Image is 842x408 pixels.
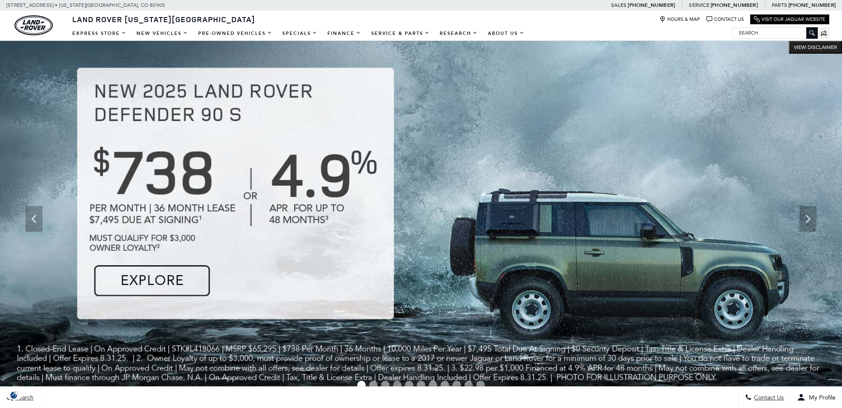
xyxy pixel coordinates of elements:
a: [STREET_ADDRESS] • [US_STATE][GEOGRAPHIC_DATA], CO 80905 [6,2,165,8]
nav: Main Navigation [67,26,529,41]
span: Parts [772,2,787,8]
span: Go to slide 4 [393,381,401,389]
span: Go to slide 5 [405,381,413,389]
span: Contact Us [752,394,784,401]
button: Open user profile menu [791,387,842,408]
span: VIEW DISCLAIMER [794,44,837,51]
div: Next [799,206,816,232]
span: Go to slide 11 [476,381,485,389]
a: New Vehicles [131,26,193,41]
span: Go to slide 8 [441,381,449,389]
span: Service [689,2,709,8]
a: Specials [277,26,322,41]
span: Land Rover [US_STATE][GEOGRAPHIC_DATA] [72,14,255,24]
span: Go to slide 3 [381,381,390,389]
span: Go to slide 2 [369,381,378,389]
span: Go to slide 1 [357,381,366,389]
a: Land Rover [US_STATE][GEOGRAPHIC_DATA] [67,14,260,24]
img: Opt-Out Icon [4,391,24,399]
a: Contact Us [706,16,744,23]
a: [PHONE_NUMBER] [628,2,675,9]
input: Search [732,28,817,38]
a: [PHONE_NUMBER] [711,2,758,9]
a: Finance [322,26,366,41]
span: Sales [611,2,626,8]
span: My Profile [805,394,836,401]
a: Visit Our Jaguar Website [754,16,825,23]
a: Service & Parts [366,26,435,41]
a: Hours & Map [660,16,700,23]
span: Go to slide 10 [464,381,473,389]
a: About Us [483,26,529,41]
div: Previous [26,206,43,232]
span: Go to slide 9 [452,381,461,389]
a: Research [435,26,483,41]
button: VIEW DISCLAIMER [789,41,842,54]
span: Go to slide 7 [429,381,437,389]
span: Go to slide 6 [417,381,425,389]
a: Pre-Owned Vehicles [193,26,277,41]
a: [PHONE_NUMBER] [788,2,836,9]
a: land-rover [14,15,53,35]
section: Click to Open Cookie Consent Modal [4,391,24,399]
img: Land Rover [14,15,53,35]
a: EXPRESS STORE [67,26,131,41]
